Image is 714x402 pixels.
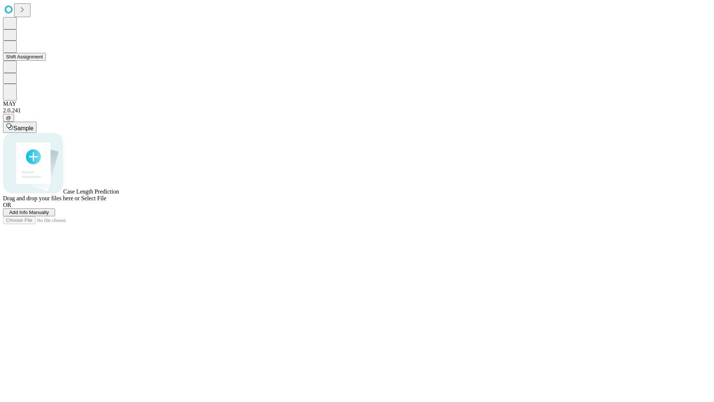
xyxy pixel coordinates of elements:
[3,114,14,122] button: @
[3,100,711,107] div: MAY
[3,202,11,208] span: OR
[63,188,119,195] span: Case Length Prediction
[6,115,11,121] span: @
[3,122,36,133] button: Sample
[13,125,33,131] span: Sample
[3,195,80,201] span: Drag and drop your files here or
[3,208,55,216] button: Add Info Manually
[3,53,46,61] button: Shift Assignment
[81,195,106,201] span: Select File
[3,107,711,114] div: 2.0.241
[9,210,49,215] span: Add Info Manually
